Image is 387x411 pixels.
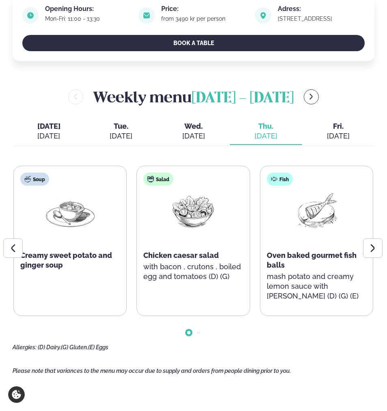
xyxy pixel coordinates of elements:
[19,131,78,141] div: [DATE]
[22,35,365,51] button: BOOK A TABLE
[236,131,296,141] div: [DATE]
[236,121,296,131] span: Thu.
[68,89,83,104] button: menu-btn-left
[290,192,342,230] img: Fish.png
[13,368,291,374] span: Please note that variances to the menu may occur due to supply and orders from people dining prio...
[143,262,243,281] p: with bacon , crutons , boiled egg and tomatoes (D) (G)
[20,173,49,186] div: Soup
[88,344,108,350] span: (E) Eggs
[85,118,157,145] button: Tue. [DATE]
[164,131,223,141] div: [DATE]
[13,118,85,145] button: [DATE] [DATE]
[157,118,229,145] button: Wed. [DATE]
[19,121,78,131] span: [DATE]
[8,386,25,403] a: Cookie settings
[45,6,132,12] div: Opening Hours:
[267,173,293,186] div: Fish
[91,121,151,131] span: Tue.
[278,6,365,12] div: Adress:
[309,131,368,141] div: [DATE]
[61,344,88,350] span: (G) Gluten,
[267,251,357,269] span: Oven baked gourmet fish balls
[267,272,366,301] p: mash potato and creamy lemon sauce with [PERSON_NAME] (D) (G) (E)
[271,176,277,182] img: fish.svg
[143,173,173,186] div: Salad
[309,121,368,131] span: Fri.
[44,192,96,230] img: Soup.png
[164,121,223,131] span: Wed.
[24,176,31,182] img: soup.svg
[167,192,219,230] img: Salad.png
[197,331,200,334] span: Go to slide 2
[20,251,112,269] span: Creamy sweet potato and ginger soup
[22,7,39,24] img: image alt
[255,7,271,24] img: image alt
[13,344,37,350] span: Allergies:
[161,6,248,12] div: Price:
[304,89,319,104] button: menu-btn-right
[143,251,219,260] span: Chicken caesar salad
[230,118,302,145] button: Thu. [DATE]
[138,7,155,24] img: image alt
[187,331,190,334] span: Go to slide 1
[93,85,294,108] h2: Weekly menu
[38,344,61,350] span: (D) Dairy,
[302,118,374,145] button: Fri. [DATE]
[91,131,151,141] div: [DATE]
[45,15,132,22] div: Mon-Fri: 11:00 - 13:30
[161,15,248,22] div: from 3490 kr per person
[192,91,294,106] span: [DATE] - [DATE]
[147,176,154,182] img: salad.svg
[278,14,365,24] a: link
